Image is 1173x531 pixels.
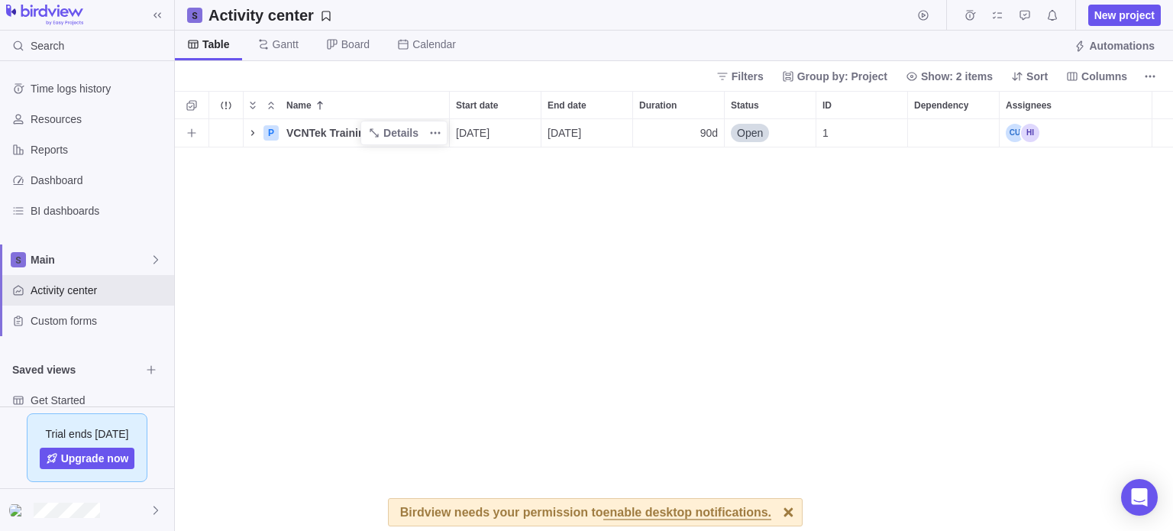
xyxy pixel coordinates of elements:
span: End date [548,98,586,113]
span: Columns [1081,69,1127,84]
span: Approval requests [1014,5,1036,26]
span: Activity center [31,283,168,298]
span: Start date [456,98,498,113]
span: Status [731,98,759,113]
span: Selection mode [181,95,202,116]
span: VCNTek Training Project [286,125,410,141]
span: Upgrade now [61,451,129,466]
span: Custom forms [31,313,168,329]
span: More actions [425,122,446,144]
div: Birdview needs your permission to [400,499,771,526]
img: Show [9,504,27,516]
span: [DATE] [548,125,581,141]
span: Saved views [12,362,141,377]
span: Calendar [412,37,456,52]
span: Time logs [959,5,981,26]
div: Name [280,92,449,118]
div: Open [725,119,816,147]
span: My assignments [987,5,1008,26]
div: VCNTek Training Project [280,119,449,147]
div: Start date [450,119,541,147]
div: P [263,125,279,141]
div: End date [541,92,632,118]
span: Show: 2 items [921,69,993,84]
div: Duration [633,119,725,147]
span: BI dashboards [31,203,168,219]
div: Open Intercom Messenger [1121,479,1158,516]
span: 1 [822,125,829,141]
span: Open [737,125,763,141]
span: Main [31,252,150,267]
a: Time logs [959,11,981,24]
span: Dashboard [31,173,168,188]
img: logo [6,5,83,26]
span: Group by: Project [797,69,887,84]
span: enable desktop notifications. [603,507,771,520]
span: Show: 2 items [900,66,999,87]
span: Start timer [913,5,934,26]
div: 1 [816,119,907,147]
span: Sort [1005,66,1054,87]
span: Browse views [141,359,162,380]
div: Assignees [1000,119,1152,147]
span: Details [383,125,418,141]
span: Dependency [914,98,968,113]
span: Group by: Project [776,66,893,87]
span: Duration [639,98,677,113]
div: Dependency [908,119,1000,147]
h2: Activity center [208,5,314,26]
span: Expand [244,95,262,116]
span: [DATE] [456,125,490,141]
span: New project [1094,8,1155,23]
div: Assignees [1000,92,1152,118]
div: ID [816,92,907,118]
div: End date [541,119,633,147]
a: Notifications [1042,11,1063,24]
span: Board [341,37,370,52]
span: Time logs history [31,81,168,96]
span: Save your current layout and filters as a View [202,5,338,26]
span: Automations [1068,35,1161,57]
div: Consultant User [1006,124,1024,142]
span: Columns [1060,66,1133,87]
span: 90d [700,125,718,141]
div: Trouble indication [209,119,244,147]
span: Name [286,98,312,113]
div: Haytham Ibrahim [1021,124,1039,142]
span: Collapse [262,95,280,116]
span: Sort [1026,69,1048,84]
span: Table [202,37,230,52]
a: Upgrade now [40,448,135,469]
span: New project [1088,5,1161,26]
span: ID [822,98,832,113]
span: Notifications [1042,5,1063,26]
div: Zeinab Shaker [9,501,27,520]
div: Duration [633,92,724,118]
span: Search [31,38,64,53]
div: Name [244,119,450,147]
span: Add activity [181,122,202,144]
span: Filters [732,69,764,84]
div: Start date [450,92,541,118]
a: My assignments [987,11,1008,24]
div: Dependency [908,92,999,118]
div: Status [725,92,816,118]
a: Approval requests [1014,11,1036,24]
span: More actions [1139,66,1161,87]
span: Filters [710,66,770,87]
div: ID [816,119,908,147]
a: Details [362,122,425,144]
span: Get Started [31,393,168,408]
span: Gantt [273,37,299,52]
span: Resources [31,112,168,127]
div: Status [725,119,816,147]
span: Automations [1089,38,1155,53]
span: Assignees [1006,98,1052,113]
span: Trial ends [DATE] [46,426,129,442]
span: Reports [31,142,168,157]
